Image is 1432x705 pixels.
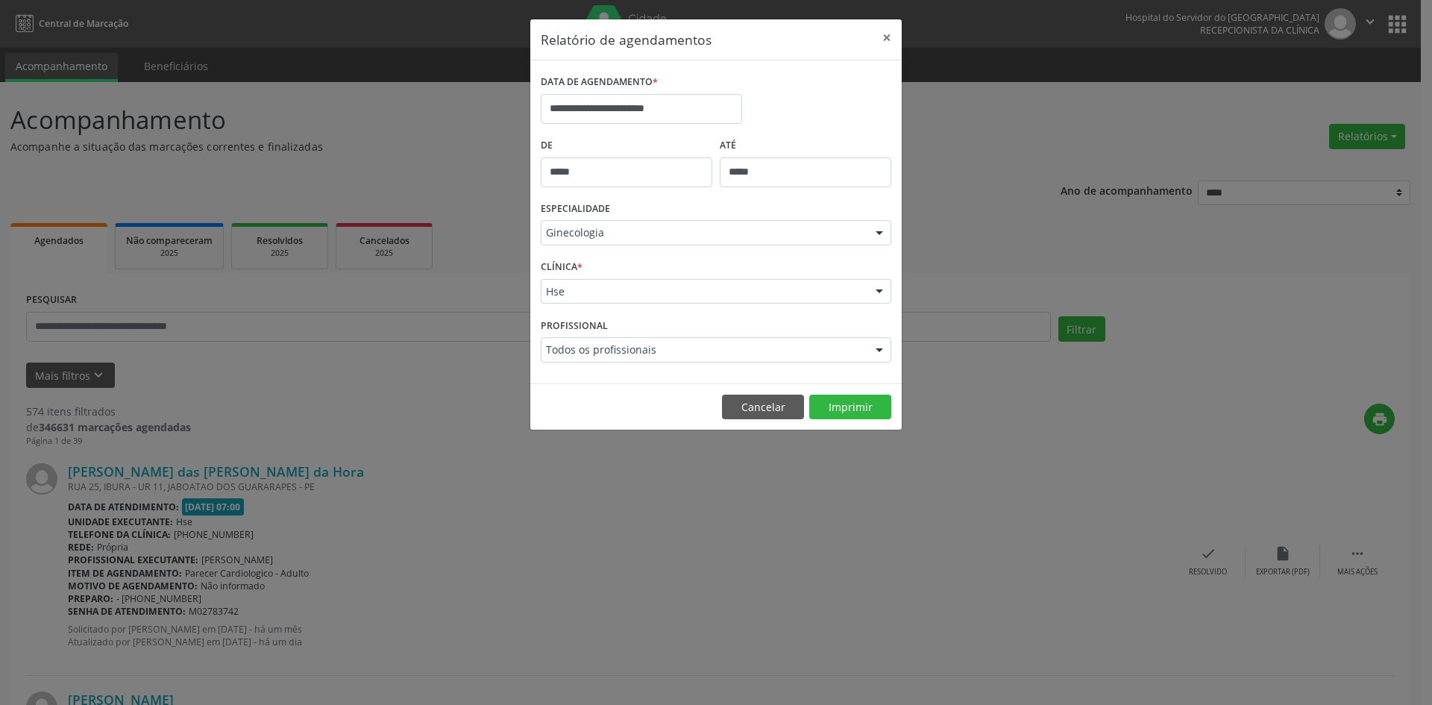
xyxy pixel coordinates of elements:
h5: Relatório de agendamentos [541,30,712,49]
button: Cancelar [722,395,804,420]
label: CLÍNICA [541,256,582,279]
button: Close [872,19,902,56]
label: ESPECIALIDADE [541,198,610,221]
span: Hse [546,284,861,299]
button: Imprimir [809,395,891,420]
label: ATÉ [720,134,891,157]
span: Ginecologia [546,225,861,240]
span: Todos os profissionais [546,342,861,357]
label: PROFISSIONAL [541,314,608,337]
label: DATA DE AGENDAMENTO [541,71,658,94]
label: De [541,134,712,157]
